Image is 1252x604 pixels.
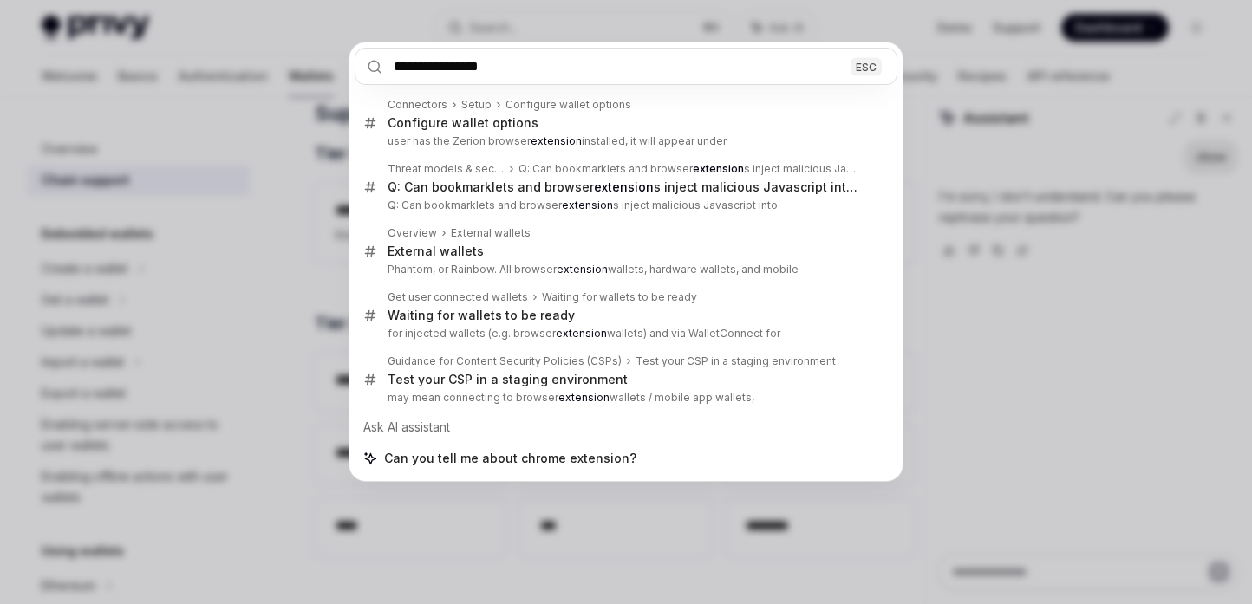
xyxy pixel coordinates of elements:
[557,263,608,276] b: extension
[388,263,861,276] p: Phantom, or Rainbow. All browser wallets, hardware wallets, and mobile
[388,115,538,131] div: Configure wallet options
[693,162,744,175] b: extension
[636,354,836,368] div: Test your CSP in a staging environment
[355,412,897,443] div: Ask AI assistant
[388,134,861,148] p: user has the Zerion browser installed, it will appear under
[531,134,582,147] b: extension
[851,57,882,75] div: ESC
[461,98,492,112] div: Setup
[388,162,505,176] div: Threat models & security FAQ
[388,179,861,195] div: Q: Can bookmarklets and browser s inject malicious Javascript into the iframe?
[558,391,610,404] b: extension
[451,226,531,240] div: External wallets
[594,179,654,194] b: extension
[556,327,607,340] b: extension
[562,198,613,211] b: extension
[384,450,636,467] span: Can you tell me about chrome extension?
[388,244,484,259] div: External wallets
[505,98,631,112] div: Configure wallet options
[388,327,861,341] p: for injected wallets (e.g. browser wallets) and via WalletConnect for
[518,162,861,176] div: Q: Can bookmarklets and browser s inject malicious Javascript into the iframe?
[388,391,861,405] p: may mean connecting to browser wallets / mobile app wallets,
[388,354,622,368] div: Guidance for Content Security Policies (CSPs)
[388,308,575,323] div: Waiting for wallets to be ready
[388,372,628,387] div: Test your CSP in a staging environment
[542,290,697,304] div: Waiting for wallets to be ready
[388,290,528,304] div: Get user connected wallets
[388,98,447,112] div: Connectors
[388,226,437,240] div: Overview
[388,198,861,212] p: Q: Can bookmarklets and browser s inject malicious Javascript into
